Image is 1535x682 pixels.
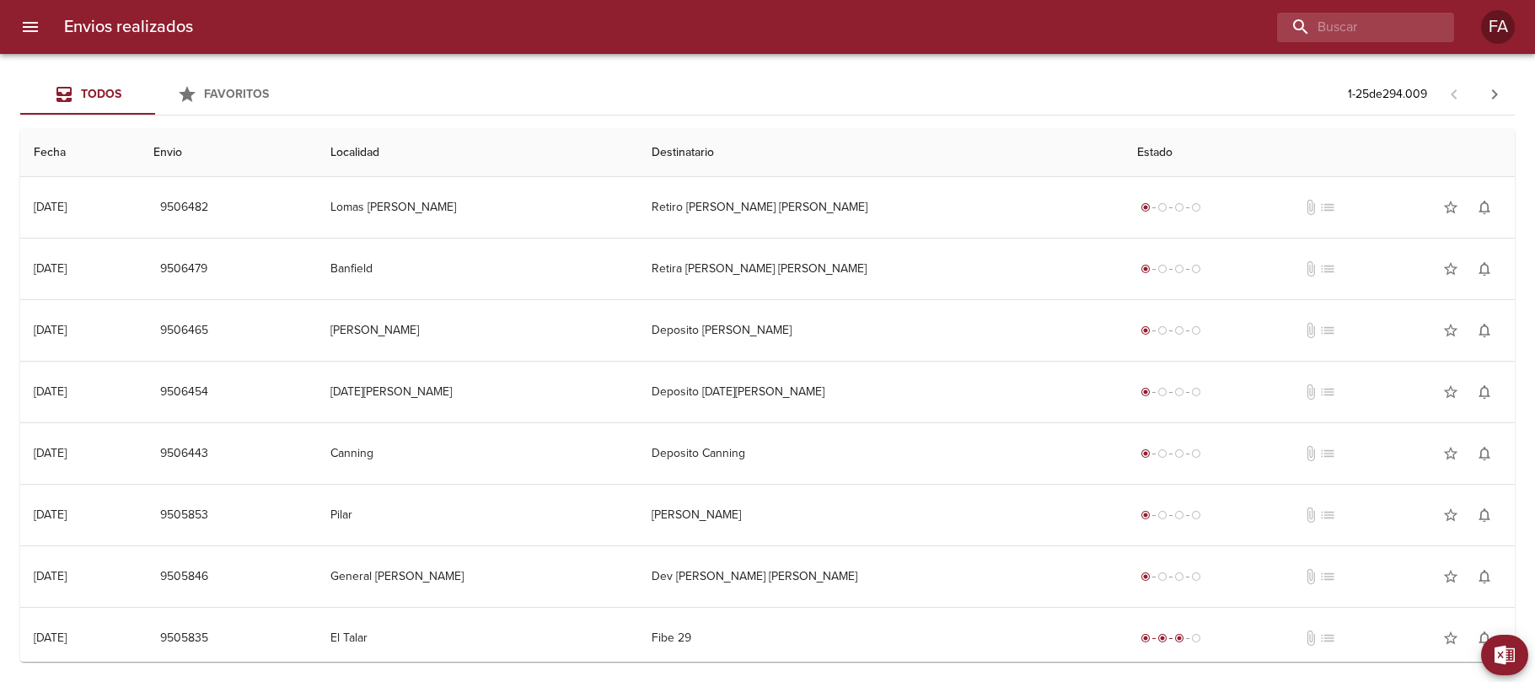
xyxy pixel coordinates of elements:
[1141,264,1151,274] span: radio_button_checked
[20,129,140,177] th: Fecha
[1468,252,1501,286] button: Activar notificaciones
[1174,572,1184,582] span: radio_button_unchecked
[1302,507,1319,524] span: No tiene documentos adjuntos
[1434,314,1468,347] button: Agregar a favoritos
[1174,633,1184,643] span: radio_button_checked
[638,239,1124,299] td: Retira [PERSON_NAME] [PERSON_NAME]
[1476,260,1493,277] span: notifications_none
[1302,260,1319,277] span: No tiene documentos adjuntos
[1174,202,1184,212] span: radio_button_unchecked
[1124,129,1515,177] th: Estado
[638,485,1124,545] td: [PERSON_NAME]
[1319,568,1336,585] span: No tiene pedido asociado
[1157,264,1167,274] span: radio_button_unchecked
[1174,264,1184,274] span: radio_button_unchecked
[1442,568,1459,585] span: star_border
[1468,314,1501,347] button: Activar notificaciones
[153,561,215,593] button: 9505846
[1434,85,1474,102] span: Pagina anterior
[10,7,51,47] button: menu
[153,377,215,408] button: 9506454
[317,423,638,484] td: Canning
[1157,448,1167,459] span: radio_button_unchecked
[1476,630,1493,647] span: notifications_none
[1442,384,1459,400] span: star_border
[317,546,638,607] td: General [PERSON_NAME]
[1277,13,1425,42] input: buscar
[317,239,638,299] td: Banfield
[204,87,269,101] span: Favoritos
[1137,568,1205,585] div: Generado
[1476,322,1493,339] span: notifications_none
[1174,510,1184,520] span: radio_button_unchecked
[638,362,1124,422] td: Deposito [DATE][PERSON_NAME]
[1468,191,1501,224] button: Activar notificaciones
[638,300,1124,361] td: Deposito [PERSON_NAME]
[1157,387,1167,397] span: radio_button_unchecked
[1434,621,1468,655] button: Agregar a favoritos
[1319,507,1336,524] span: No tiene pedido asociado
[1481,10,1515,44] div: FA
[1319,384,1336,400] span: No tiene pedido asociado
[1302,445,1319,462] span: No tiene documentos adjuntos
[1468,560,1501,593] button: Activar notificaciones
[317,177,638,238] td: Lomas [PERSON_NAME]
[1442,322,1459,339] span: star_border
[1141,387,1151,397] span: radio_button_checked
[1476,445,1493,462] span: notifications_none
[1468,375,1501,409] button: Activar notificaciones
[317,129,638,177] th: Localidad
[81,87,121,101] span: Todos
[1141,510,1151,520] span: radio_button_checked
[1137,260,1205,277] div: Generado
[1141,633,1151,643] span: radio_button_checked
[1302,568,1319,585] span: No tiene documentos adjuntos
[160,505,208,526] span: 9505853
[34,631,67,645] div: [DATE]
[153,623,215,654] button: 9505835
[1157,202,1167,212] span: radio_button_unchecked
[1434,437,1468,470] button: Agregar a favoritos
[317,300,638,361] td: [PERSON_NAME]
[1319,630,1336,647] span: No tiene pedido asociado
[153,192,215,223] button: 9506482
[1476,199,1493,216] span: notifications_none
[1141,572,1151,582] span: radio_button_checked
[34,569,67,583] div: [DATE]
[160,382,208,403] span: 9506454
[160,567,208,588] span: 9505846
[34,261,67,276] div: [DATE]
[160,259,207,280] span: 9506479
[34,323,67,337] div: [DATE]
[1442,199,1459,216] span: star_border
[1191,633,1201,643] span: radio_button_unchecked
[153,500,215,531] button: 9505853
[1319,445,1336,462] span: No tiene pedido asociado
[160,628,208,649] span: 9505835
[1434,252,1468,286] button: Agregar a favoritos
[317,362,638,422] td: [DATE][PERSON_NAME]
[1157,510,1167,520] span: radio_button_unchecked
[1302,322,1319,339] span: No tiene documentos adjuntos
[1302,199,1319,216] span: No tiene documentos adjuntos
[638,608,1124,669] td: Fibe 29
[1442,507,1459,524] span: star_border
[1319,199,1336,216] span: No tiene pedido asociado
[1191,387,1201,397] span: radio_button_unchecked
[1434,375,1468,409] button: Agregar a favoritos
[1174,448,1184,459] span: radio_button_unchecked
[1137,384,1205,400] div: Generado
[1474,74,1515,115] span: Pagina siguiente
[153,438,215,470] button: 9506443
[1434,560,1468,593] button: Agregar a favoritos
[20,74,290,115] div: Tabs Envios
[1137,630,1205,647] div: En viaje
[1476,568,1493,585] span: notifications_none
[638,546,1124,607] td: Dev [PERSON_NAME] [PERSON_NAME]
[1442,445,1459,462] span: star_border
[1481,10,1515,44] div: Abrir información de usuario
[317,608,638,669] td: El Talar
[638,177,1124,238] td: Retiro [PERSON_NAME] [PERSON_NAME]
[1191,264,1201,274] span: radio_button_unchecked
[1137,322,1205,339] div: Generado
